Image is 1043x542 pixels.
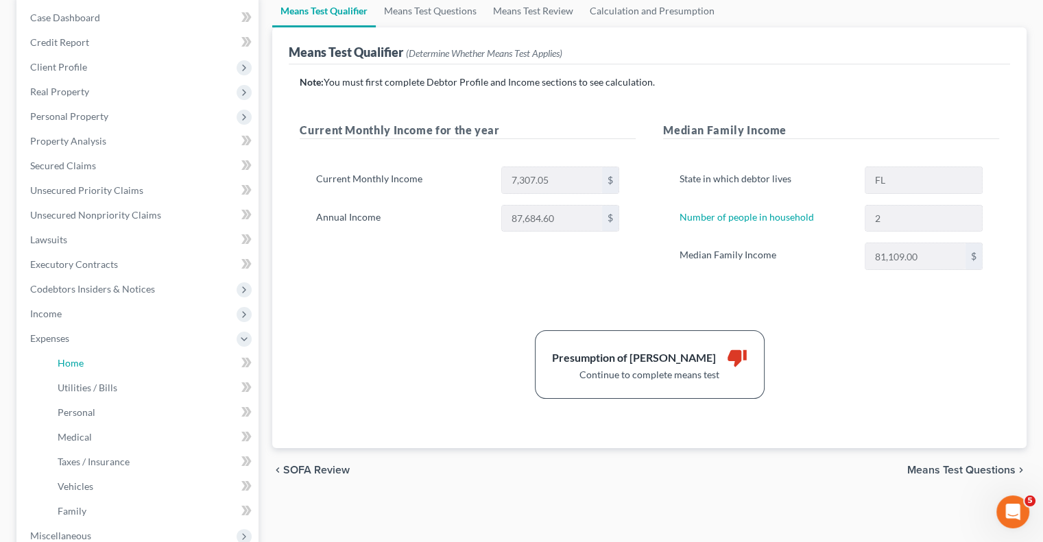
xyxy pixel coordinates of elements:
[30,184,143,196] span: Unsecured Priority Claims
[47,474,259,499] a: Vehicles
[865,167,982,193] input: State
[58,456,130,467] span: Taxes / Insurance
[19,203,259,227] a: Unsecured Nonpriority Claims
[47,425,259,449] a: Medical
[30,12,100,23] span: Case Dashboard
[300,75,999,89] p: You must first complete Debtor Profile and Income sections to see calculation.
[19,227,259,252] a: Lawsuits
[30,308,62,319] span: Income
[30,530,91,541] span: Miscellaneous
[47,400,259,425] a: Personal
[58,382,117,393] span: Utilities / Bills
[663,122,999,139] h5: Median Family Income
[30,160,96,171] span: Secured Claims
[907,465,1027,476] button: Means Test Questions chevron_right
[673,167,857,194] label: State in which debtor lives
[309,205,494,232] label: Annual Income
[30,234,67,245] span: Lawsuits
[272,465,350,476] button: chevron_left SOFA Review
[30,209,161,221] span: Unsecured Nonpriority Claims
[19,252,259,277] a: Executory Contracts
[300,76,324,88] strong: Note:
[30,135,106,147] span: Property Analysis
[272,465,283,476] i: chevron_left
[47,499,259,523] a: Family
[30,283,155,295] span: Codebtors Insiders & Notices
[673,243,857,270] label: Median Family Income
[30,110,108,122] span: Personal Property
[602,167,619,193] div: $
[30,258,118,270] span: Executory Contracts
[727,347,747,368] i: thumb_down
[309,167,494,194] label: Current Monthly Income
[19,5,259,30] a: Case Dashboard
[865,206,982,232] input: --
[552,350,716,366] div: Presumption of [PERSON_NAME]
[19,178,259,203] a: Unsecured Priority Claims
[289,44,562,60] div: Means Test Qualifier
[865,243,966,269] input: 0.00
[58,406,95,418] span: Personal
[502,206,602,232] input: 0.00
[907,465,1016,476] span: Means Test Questions
[552,368,747,382] div: Continue to complete means test
[58,431,92,443] span: Medical
[406,47,562,59] span: (Determine Whether Means Test Applies)
[30,86,89,97] span: Real Property
[58,357,84,369] span: Home
[30,61,87,73] span: Client Profile
[1016,465,1027,476] i: chevron_right
[502,167,602,193] input: 0.00
[300,122,636,139] h5: Current Monthly Income for the year
[47,351,259,375] a: Home
[58,505,86,517] span: Family
[19,129,259,153] a: Property Analysis
[30,332,69,344] span: Expenses
[47,375,259,400] a: Utilities / Bills
[19,30,259,55] a: Credit Report
[283,465,350,476] span: SOFA Review
[996,495,1029,528] iframe: Intercom live chat
[1024,495,1035,506] span: 5
[19,153,259,178] a: Secured Claims
[602,206,619,232] div: $
[58,480,93,492] span: Vehicles
[966,243,982,269] div: $
[47,449,259,474] a: Taxes / Insurance
[680,211,814,223] a: Number of people in household
[30,36,89,48] span: Credit Report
